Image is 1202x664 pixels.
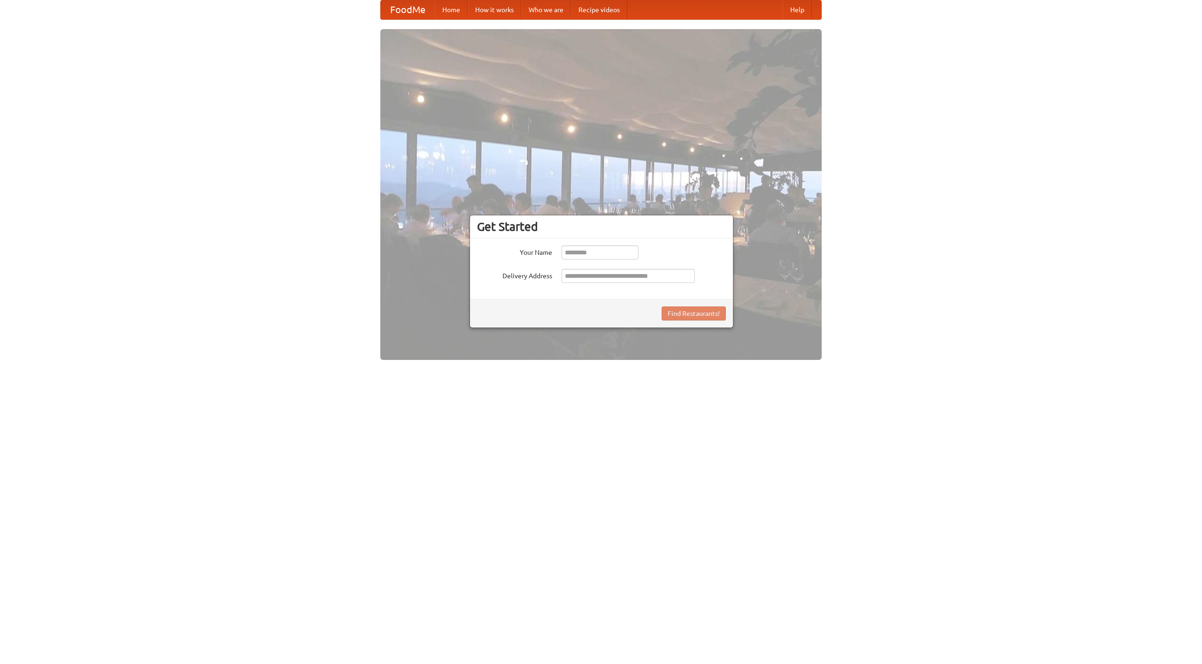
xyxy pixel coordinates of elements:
a: How it works [468,0,521,19]
a: Recipe videos [571,0,627,19]
label: Delivery Address [477,269,552,281]
a: Who we are [521,0,571,19]
button: Find Restaurants! [662,306,726,321]
a: Home [435,0,468,19]
a: Help [783,0,812,19]
label: Your Name [477,245,552,257]
h3: Get Started [477,220,726,234]
a: FoodMe [381,0,435,19]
